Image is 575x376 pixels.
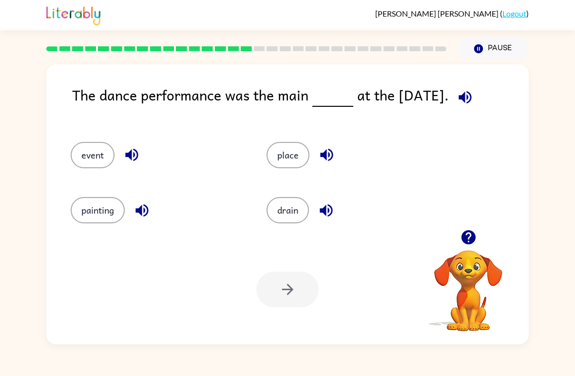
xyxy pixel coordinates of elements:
button: Pause [458,38,529,60]
button: place [267,142,309,168]
div: The dance performance was the main at the [DATE]. [72,84,529,122]
button: drain [267,197,309,223]
span: [PERSON_NAME] [PERSON_NAME] [375,9,500,18]
img: Literably [46,4,100,25]
button: event [71,142,115,168]
div: ( ) [375,9,529,18]
button: painting [71,197,125,223]
video: Your browser must support playing .mp4 files to use Literably. Please try using another browser. [420,235,517,333]
a: Logout [502,9,526,18]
